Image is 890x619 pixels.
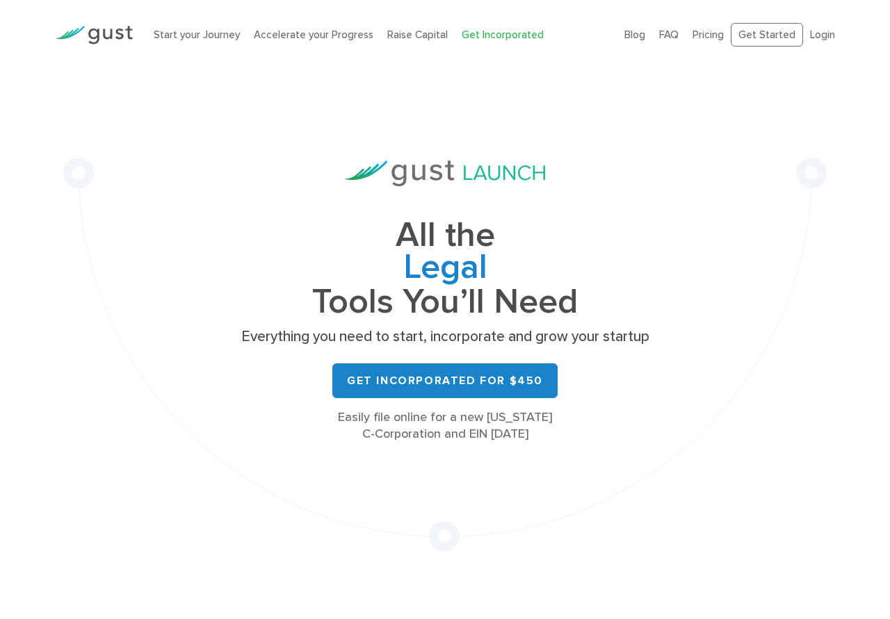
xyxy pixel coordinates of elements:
p: Everything you need to start, incorporate and grow your startup [236,327,654,347]
a: Get Started [731,23,803,47]
div: Easily file online for a new [US_STATE] C-Corporation and EIN [DATE] [236,409,654,443]
a: Pricing [693,28,724,41]
a: Start your Journey [154,28,240,41]
a: Blog [624,28,645,41]
a: Get Incorporated for $450 [332,363,558,398]
a: Raise Capital [387,28,448,41]
img: Gust Launch Logo [345,160,545,186]
a: Login [810,28,835,41]
a: Get Incorporated [462,28,544,41]
h1: All the Tools You’ll Need [236,220,654,317]
img: Gust Logo [55,26,133,44]
a: Accelerate your Progress [254,28,373,41]
a: FAQ [659,28,679,41]
span: Legal [236,251,654,286]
